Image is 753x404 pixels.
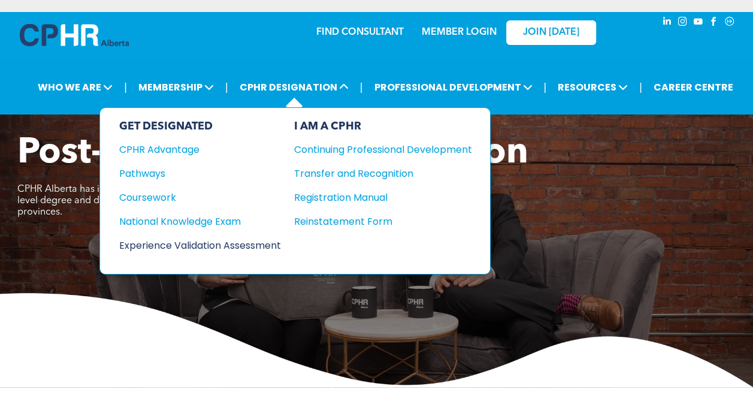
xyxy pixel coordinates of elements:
li: | [543,75,546,100]
a: youtube [692,15,705,31]
div: Continuing Professional Development [294,142,454,157]
span: CPHR Alberta has introduced a program for identifying post-secondary credit-level degree and dipl... [17,185,358,217]
div: GET DESIGNATED [119,120,281,133]
a: Registration Manual [294,190,472,205]
a: Social network [723,15,736,31]
a: CPHR Advantage [119,142,281,157]
a: JOIN [DATE] [506,20,596,45]
a: Continuing Professional Development [294,142,472,157]
span: Post-Secondary Accreditation [17,135,528,171]
div: Coursework [119,190,265,205]
a: CAREER CENTRE [650,76,737,98]
div: Reinstatement Form [294,214,454,229]
li: | [225,75,228,100]
div: I AM A CPHR [294,120,472,133]
div: Pathways [119,166,265,181]
a: facebook [707,15,721,31]
span: PROFESSIONAL DEVELOPMENT [370,76,536,98]
li: | [639,75,642,100]
a: MEMBER LOGIN [422,28,497,37]
a: Reinstatement Form [294,214,472,229]
span: WHO WE ARE [34,76,116,98]
a: Transfer and Recognition [294,166,472,181]
img: A blue and white logo for cp alberta [20,24,129,46]
span: JOIN [DATE] [523,27,579,38]
a: Coursework [119,190,281,205]
div: Transfer and Recognition [294,166,454,181]
a: National Knowledge Exam [119,214,281,229]
div: CPHR Advantage [119,142,265,157]
span: CPHR DESIGNATION [236,76,352,98]
span: MEMBERSHIP [135,76,217,98]
div: National Knowledge Exam [119,214,265,229]
li: | [360,75,363,100]
a: instagram [676,15,690,31]
a: linkedin [661,15,674,31]
div: Registration Manual [294,190,454,205]
a: FIND CONSULTANT [316,28,404,37]
span: RESOURCES [554,76,631,98]
a: Experience Validation Assessment [119,238,281,253]
li: | [124,75,127,100]
a: Pathways [119,166,281,181]
div: Experience Validation Assessment [119,238,265,253]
